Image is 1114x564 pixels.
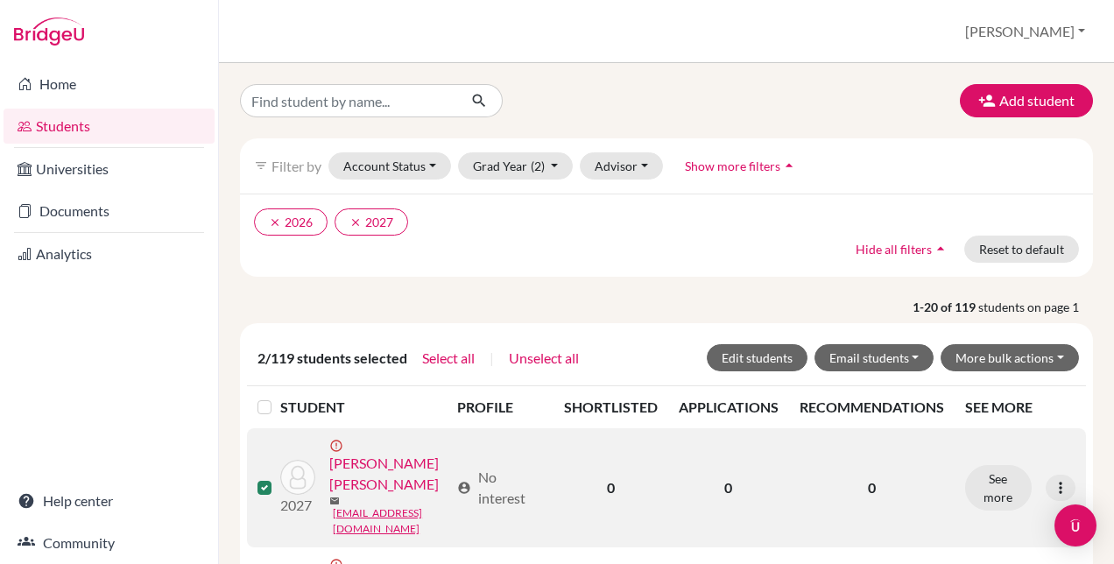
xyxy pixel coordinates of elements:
[329,496,340,506] span: mail
[965,465,1032,511] button: See more
[964,236,1079,263] button: Reset to default
[257,348,407,369] span: 2/119 students selected
[4,194,215,229] a: Documents
[457,481,471,495] span: account_circle
[553,428,668,547] td: 0
[280,386,447,428] th: STUDENT
[4,483,215,518] a: Help center
[670,152,813,180] button: Show more filtersarrow_drop_up
[580,152,663,180] button: Advisor
[531,159,545,173] span: (2)
[800,477,944,498] p: 0
[941,344,1079,371] button: More bulk actions
[349,216,362,229] i: clear
[447,386,553,428] th: PROFILE
[4,525,215,560] a: Community
[280,460,315,495] img: Abdelwahab, Jodie Tamer Saad
[960,84,1093,117] button: Add student
[490,348,494,369] span: |
[932,240,949,257] i: arrow_drop_up
[269,216,281,229] i: clear
[789,386,955,428] th: RECOMMENDATIONS
[668,386,789,428] th: APPLICATIONS
[668,428,789,547] td: 0
[553,386,668,428] th: SHORTLISTED
[814,344,934,371] button: Email students
[328,152,451,180] button: Account Status
[780,157,798,174] i: arrow_drop_up
[856,242,932,257] span: Hide all filters
[333,505,449,537] a: [EMAIL_ADDRESS][DOMAIN_NAME]
[335,208,408,236] button: clear2027
[957,15,1093,48] button: [PERSON_NAME]
[841,236,964,263] button: Hide all filtersarrow_drop_up
[4,152,215,187] a: Universities
[1054,504,1096,546] div: Open Intercom Messenger
[508,347,580,370] button: Unselect all
[4,67,215,102] a: Home
[955,386,1086,428] th: SEE MORE
[329,453,449,495] a: [PERSON_NAME] [PERSON_NAME]
[457,467,543,509] div: No interest
[458,152,574,180] button: Grad Year(2)
[254,159,268,173] i: filter_list
[280,495,315,516] p: 2027
[240,84,457,117] input: Find student by name...
[4,236,215,271] a: Analytics
[421,347,476,370] button: Select all
[4,109,215,144] a: Students
[271,158,321,174] span: Filter by
[685,159,780,173] span: Show more filters
[254,208,328,236] button: clear2026
[913,298,978,316] strong: 1-20 of 119
[329,439,347,453] span: error_outline
[14,18,84,46] img: Bridge-U
[978,298,1093,316] span: students on page 1
[707,344,807,371] button: Edit students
